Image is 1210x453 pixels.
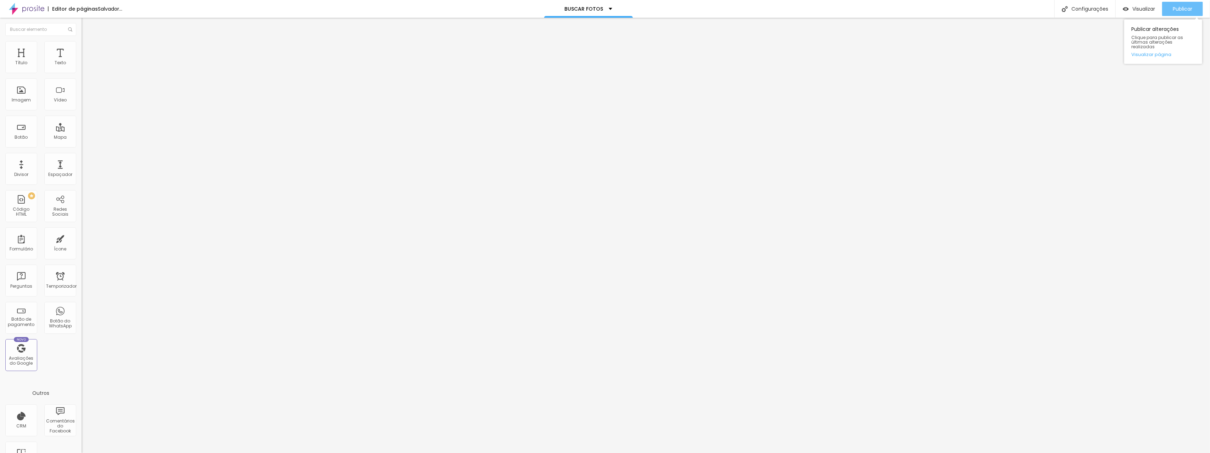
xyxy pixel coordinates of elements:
[17,337,26,342] font: Novo
[5,23,76,36] input: Buscar elemento
[68,27,72,32] img: Ícone
[1173,5,1192,12] font: Publicar
[1123,6,1129,12] img: view-1.svg
[54,97,67,103] font: Vídeo
[1162,2,1203,16] button: Publicar
[98,5,122,12] font: Salvador...
[10,283,32,289] font: Perguntas
[15,134,28,140] font: Botão
[1116,2,1162,16] button: Visualizar
[52,5,98,12] font: Editor de páginas
[52,206,68,217] font: Redes Sociais
[1132,5,1155,12] font: Visualizar
[14,171,28,177] font: Divisor
[12,97,31,103] font: Imagem
[15,60,27,66] font: Título
[1131,26,1179,33] font: Publicar alterações
[54,246,67,252] font: Ícone
[46,418,75,434] font: Comentários do Facebook
[54,134,67,140] font: Mapa
[1062,6,1068,12] img: Ícone
[1131,52,1195,57] a: Visualizar página
[16,423,26,429] font: CRM
[13,206,30,217] font: Código HTML
[9,355,34,366] font: Avaliações do Google
[55,60,66,66] font: Texto
[46,283,77,289] font: Temporizador
[32,390,49,397] font: Outros
[8,316,35,327] font: Botão de pagamento
[49,318,72,329] font: Botão do WhatsApp
[48,171,72,177] font: Espaçador
[565,5,603,12] font: BUSCAR FOTOS
[10,246,33,252] font: Formulário
[1071,5,1108,12] font: Configurações
[82,18,1210,453] iframe: Editor
[1131,51,1171,58] font: Visualizar página
[1131,34,1183,50] font: Clique para publicar as últimas alterações realizadas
